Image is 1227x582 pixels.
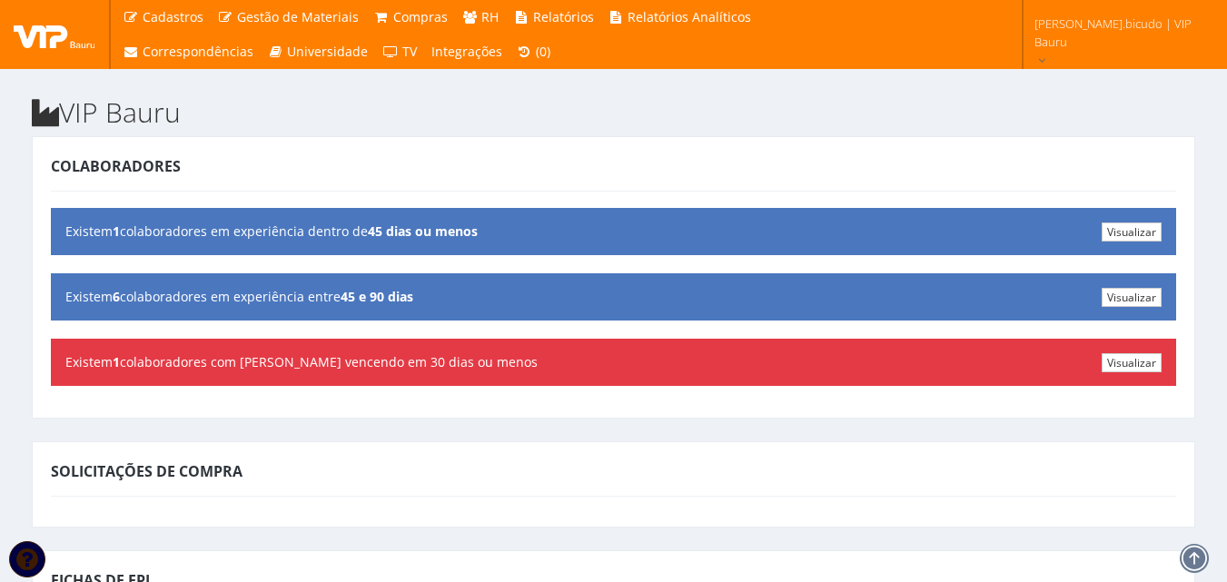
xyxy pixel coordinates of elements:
a: Visualizar [1102,353,1162,372]
div: Existem colaboradores em experiência entre [51,273,1176,321]
span: Compras [393,8,448,25]
b: 1 [113,353,120,370]
span: RH [481,8,499,25]
span: [PERSON_NAME].bicudo | VIP Bauru [1034,15,1203,51]
span: Universidade [287,43,368,60]
span: (0) [536,43,550,60]
a: Visualizar [1102,222,1162,242]
b: 1 [113,222,120,240]
a: Correspondências [115,35,261,69]
b: 45 dias ou menos [368,222,478,240]
a: TV [375,35,424,69]
div: Existem colaboradores em experiência dentro de [51,208,1176,255]
span: Colaboradores [51,156,181,176]
span: TV [402,43,417,60]
img: logo [14,21,95,48]
span: Gestão de Materiais [237,8,359,25]
span: Correspondências [143,43,253,60]
span: Solicitações de Compra [51,461,242,481]
span: Relatórios [533,8,594,25]
a: Visualizar [1102,288,1162,307]
a: Universidade [261,35,376,69]
div: Existem colaboradores com [PERSON_NAME] vencendo em 30 dias ou menos [51,339,1176,386]
h2: VIP Bauru [32,97,1195,127]
span: Relatórios Analíticos [628,8,751,25]
span: Integrações [431,43,502,60]
b: 6 [113,288,120,305]
a: Integrações [424,35,510,69]
a: (0) [510,35,559,69]
span: Cadastros [143,8,203,25]
b: 45 e 90 dias [341,288,413,305]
